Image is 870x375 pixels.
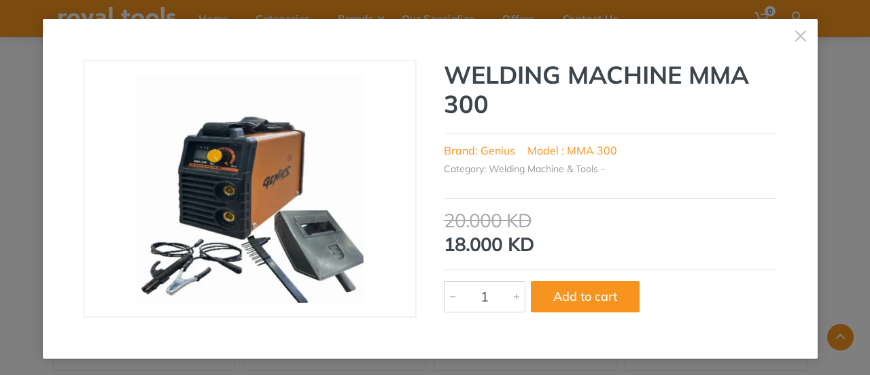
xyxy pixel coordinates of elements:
[444,60,777,118] h1: WELDING MACHINE MMA 300
[444,211,777,259] div: 18.000 KD
[531,281,640,312] button: Add to cart
[136,75,364,303] img: Royal Tools - WELDING MACHINE MMA 300
[444,142,515,159] li: Brand: Genius
[527,142,617,159] li: Model : MMA 300
[444,211,777,230] div: 20.000 KD
[444,162,605,176] li: Category: Welding Machine & Tools -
